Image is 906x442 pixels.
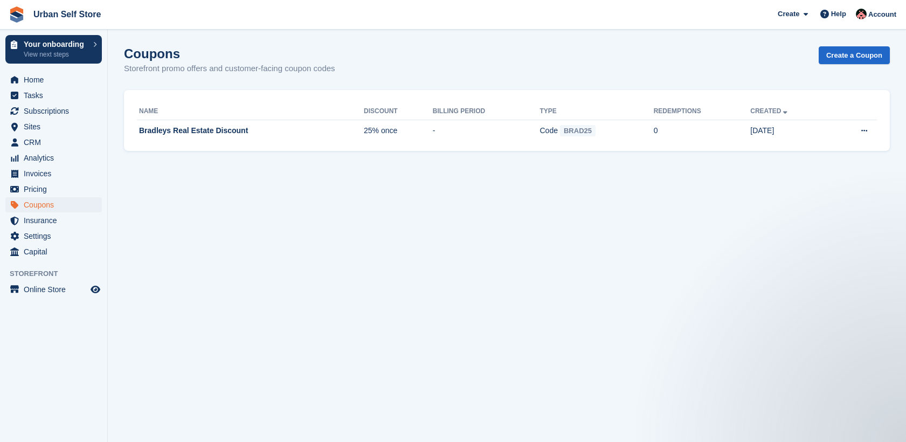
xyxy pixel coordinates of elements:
img: Josh Marshall [856,9,867,19]
a: menu [5,150,102,165]
a: Create a Coupon [819,46,890,64]
a: Created [750,107,790,115]
td: Bradleys Real Estate Discount [137,120,364,142]
span: Help [831,9,846,19]
th: Name [137,103,364,120]
a: menu [5,119,102,134]
a: menu [5,135,102,150]
h1: Coupons [124,46,335,61]
p: View next steps [24,50,88,59]
a: Preview store [89,283,102,296]
p: Storefront promo offers and customer-facing coupon codes [124,63,335,75]
span: BRAD25 [560,125,596,136]
span: Pricing [24,182,88,197]
th: Billing Period [433,103,540,120]
td: 25% once [364,120,433,142]
th: Discount [364,103,433,120]
a: menu [5,229,102,244]
span: Create [778,9,799,19]
a: menu [5,88,102,103]
span: Insurance [24,213,88,228]
span: Analytics [24,150,88,165]
a: Urban Self Store [29,5,105,23]
span: Online Store [24,282,88,297]
a: menu [5,166,102,181]
a: menu [5,213,102,228]
td: [DATE] [750,120,831,142]
span: CRM [24,135,88,150]
th: Type [540,103,654,120]
span: Account [868,9,896,20]
a: menu [5,197,102,212]
td: - [433,120,540,142]
span: Coupons [24,197,88,212]
td: Code [540,120,654,142]
a: menu [5,244,102,259]
img: stora-icon-8386f47178a22dfd0bd8f6a31ec36ba5ce8667c1dd55bd0f319d3a0aa187defe.svg [9,6,25,23]
span: Subscriptions [24,103,88,119]
span: Sites [24,119,88,134]
th: Redemptions [654,103,751,120]
span: Capital [24,244,88,259]
a: menu [5,182,102,197]
span: Settings [24,229,88,244]
p: Your onboarding [24,40,88,48]
span: Storefront [10,268,107,279]
a: Your onboarding View next steps [5,35,102,64]
span: Invoices [24,166,88,181]
a: menu [5,103,102,119]
a: menu [5,282,102,297]
a: menu [5,72,102,87]
td: 0 [654,120,751,142]
span: Home [24,72,88,87]
span: Tasks [24,88,88,103]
